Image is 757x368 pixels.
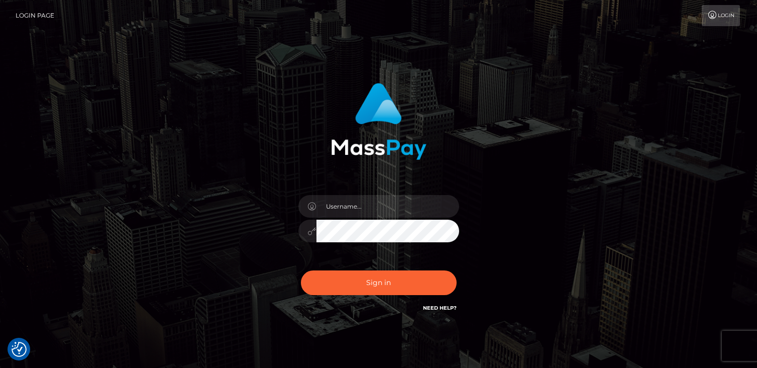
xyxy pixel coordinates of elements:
a: Login Page [16,5,54,26]
button: Sign in [301,270,457,295]
img: MassPay Login [331,83,426,160]
button: Consent Preferences [12,342,27,357]
a: Need Help? [423,305,457,311]
a: Login [702,5,740,26]
img: Revisit consent button [12,342,27,357]
input: Username... [316,195,459,218]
